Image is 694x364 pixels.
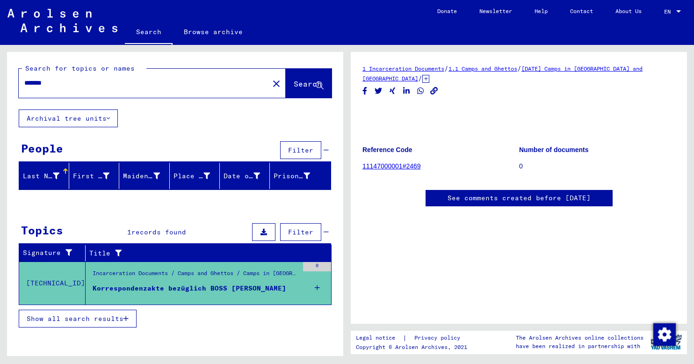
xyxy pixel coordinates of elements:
button: Search [286,69,332,98]
button: Share on WhatsApp [416,85,426,97]
b: Reference Code [362,146,412,153]
span: / [517,64,521,73]
div: Korrespondenzakte bezüglich BOSS [PERSON_NAME] [93,284,286,293]
button: Show all search results [19,310,137,328]
a: Privacy policy [407,333,471,343]
a: 11147000001#2469 [362,162,421,170]
div: First Name [73,168,121,183]
button: Share on LinkedIn [402,85,412,97]
a: 1 Incarceration Documents [362,65,444,72]
p: 0 [519,161,675,171]
div: Last Name [23,168,71,183]
button: Filter [280,223,321,241]
div: Change consent [653,323,675,345]
div: 0 [303,262,331,271]
span: Filter [288,228,313,236]
a: See comments created before [DATE] [448,193,591,203]
div: Maiden Name [123,168,171,183]
a: Legal notice [356,333,403,343]
mat-header-cell: Prisoner # [270,163,331,189]
div: Prisoner # [274,168,322,183]
span: EN [664,8,674,15]
div: Date of Birth [224,171,260,181]
div: Title [89,248,313,258]
button: Clear [267,74,286,93]
mat-icon: close [271,78,282,89]
b: Number of documents [519,146,589,153]
div: Signature [23,248,78,258]
a: Search [125,21,173,45]
div: Incarceration Documents / Camps and Ghettos / Camps in [GEOGRAPHIC_DATA] and [GEOGRAPHIC_DATA] / ... [93,269,298,282]
mat-header-cell: Place of Birth [170,163,220,189]
img: Arolsen_neg.svg [7,9,117,32]
td: [TECHNICAL_ID] [19,262,86,305]
div: Date of Birth [224,168,272,183]
div: People [21,140,63,157]
span: 1 [127,228,131,236]
img: Change consent [653,323,676,346]
mat-header-cell: Date of Birth [220,163,270,189]
span: Show all search results [27,314,123,323]
div: | [356,333,471,343]
div: Last Name [23,171,59,181]
mat-header-cell: Last Name [19,163,69,189]
button: Share on Facebook [360,85,370,97]
div: Place of Birth [173,168,222,183]
p: have been realized in partnership with [516,342,643,350]
div: Maiden Name [123,171,159,181]
button: Archival tree units [19,109,118,127]
span: / [418,74,422,82]
div: Prisoner # [274,171,310,181]
div: Place of Birth [173,171,210,181]
div: Title [89,246,322,261]
button: Share on Xing [388,85,398,97]
span: Search [294,79,322,88]
p: Copyright © Arolsen Archives, 2021 [356,343,471,351]
div: Signature [23,246,87,261]
mat-header-cell: Maiden Name [119,163,169,189]
mat-header-cell: First Name [69,163,119,189]
div: First Name [73,171,109,181]
span: / [444,64,448,73]
button: Copy link [429,85,439,97]
p: The Arolsen Archives online collections [516,334,643,342]
div: Topics [21,222,63,239]
button: Share on Twitter [374,85,383,97]
a: 1.1 Camps and Ghettos [448,65,517,72]
button: Filter [280,141,321,159]
mat-label: Search for topics or names [25,64,135,73]
span: records found [131,228,186,236]
a: Browse archive [173,21,254,43]
img: yv_logo.png [649,330,684,354]
span: Filter [288,146,313,154]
